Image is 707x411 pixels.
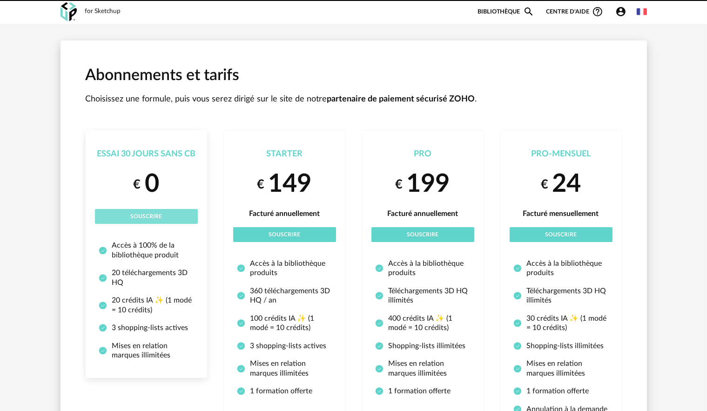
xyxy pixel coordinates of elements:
img: OXP [61,2,77,21]
li: 30 crédits IA ✨ (1 modé = 10 crédits) [514,314,608,333]
span: Souscrire [407,232,438,237]
li: Accès à 100% de la bibliothèque produit [99,241,194,260]
li: 360 téléchargements 3D HQ / an [237,286,332,305]
li: Mises en relation marques illimitées [514,359,608,378]
span: Account Circle icon [615,6,631,17]
div: Pro [371,149,474,160]
small: € [395,176,403,193]
li: Accès à la bibliothèque produits [237,259,332,278]
li: 3 shopping-lists actives [99,323,194,332]
span: 149 [269,172,312,197]
li: Shopping-lists illimitées [376,341,470,350]
span: Facturé annuellement [249,210,320,217]
span: Souscrire [269,232,300,237]
span: 199 [407,172,450,197]
li: Mises en relation marques illimitées [99,341,194,360]
button: Souscrire [510,227,613,242]
span: Help Circle Outline icon [592,6,603,17]
span: Facturé mensuellement [523,210,599,217]
small: € [541,176,548,193]
li: Accès à la bibliothèque produits [514,259,608,278]
span: Facturé annuellement [387,210,458,217]
strong: partenaire de paiement sécurisé ZOHO [327,95,475,103]
div: for Sketchup [85,7,121,16]
span: Account Circle icon [615,6,626,17]
span: Souscrire [545,232,577,237]
li: 400 crédits IA ✨ (1 modé = 10 crédits) [376,314,470,333]
small: € [257,176,264,193]
button: Souscrire [233,227,336,242]
span: 0 [145,172,159,197]
li: Mises en relation marques illimitées [376,359,470,378]
span: Centre d'aideHelp Circle Outline icon [546,6,603,17]
a: BibliothèqueMagnify icon [478,6,534,17]
li: 1 formation offerte [376,386,470,396]
div: Pro-Mensuel [510,149,613,160]
li: 1 formation offerte [237,386,332,396]
li: Téléchargements 3D HQ illimités [376,286,470,305]
div: Starter [233,149,336,160]
small: € [133,176,141,193]
h1: Abonnements et tarifs [86,66,622,86]
img: fr [637,7,647,17]
span: Souscrire [130,214,162,219]
div: Essai 30 jours sans CB [95,149,198,160]
li: Accès à la bibliothèque produits [376,259,470,278]
li: 100 crédits IA ✨ (1 modé = 10 crédits) [237,314,332,333]
span: Magnify icon [523,6,534,17]
span: 24 [552,172,581,197]
button: Souscrire [95,209,198,224]
li: 20 téléchargements 3D HQ [99,268,194,287]
p: Choisissez une formule, puis vous serez dirigé sur le site de notre . [86,94,622,105]
li: Téléchargements 3D HQ illimités [514,286,608,305]
button: Souscrire [371,227,474,242]
li: Mises en relation marques illimitées [237,359,332,378]
li: 1 formation offerte [514,386,608,396]
li: 3 shopping-lists actives [237,341,332,350]
li: 20 crédits IA ✨ (1 modé = 10 crédits) [99,296,194,315]
li: Shopping-lists illimitées [514,341,608,350]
